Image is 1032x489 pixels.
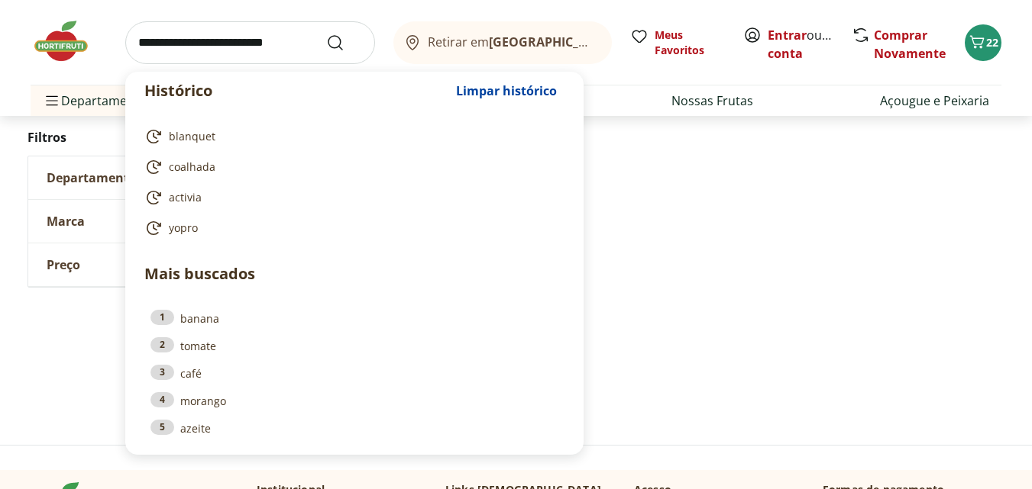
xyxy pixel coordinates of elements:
h2: Filtros [27,122,258,153]
span: Limpar histórico [456,85,557,97]
button: Departamento [28,156,257,199]
span: ou [768,26,836,63]
a: Meus Favoritos [630,27,725,58]
a: Comprar Novamente [874,27,946,62]
a: Entrar [768,27,807,43]
input: search [125,21,375,64]
p: Histórico [144,80,448,101]
div: 1 [150,310,174,325]
button: Preço [28,243,257,286]
div: 2 [150,337,174,352]
button: Marca [28,200,257,243]
a: yopro [144,219,558,237]
button: Limpar histórico [448,72,565,109]
a: 2tomate [150,337,558,354]
button: Submit Search [326,34,363,52]
span: Marca [47,214,85,229]
div: 3 [150,365,174,380]
button: Menu [43,82,61,119]
span: yopro [169,220,198,236]
b: [GEOGRAPHIC_DATA]/[GEOGRAPHIC_DATA] [489,34,746,50]
span: Preço [47,257,80,272]
img: Hortifruti [31,18,107,64]
a: blanquet [144,127,558,146]
a: Açougue e Peixaria [880,92,989,110]
a: 4morango [150,392,558,409]
a: activia [144,188,558,207]
span: activia [169,190,202,205]
span: Meus Favoritos [655,27,725,58]
span: coalhada [169,159,215,175]
div: 4 [150,392,174,407]
a: 3café [150,365,558,381]
span: Retirar em [428,35,597,49]
a: coalhada [144,158,558,176]
button: Retirar em[GEOGRAPHIC_DATA]/[GEOGRAPHIC_DATA] [393,21,612,64]
span: blanquet [169,129,215,144]
span: 22 [986,35,998,50]
a: 1banana [150,310,558,327]
span: Departamentos [43,82,153,119]
div: 5 [150,420,174,435]
a: Nossas Frutas [671,92,753,110]
a: 5azeite [150,420,558,436]
p: Mais buscados [144,262,565,285]
span: Departamento [47,170,137,185]
a: Criar conta [768,27,852,62]
button: Carrinho [965,24,1001,61]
